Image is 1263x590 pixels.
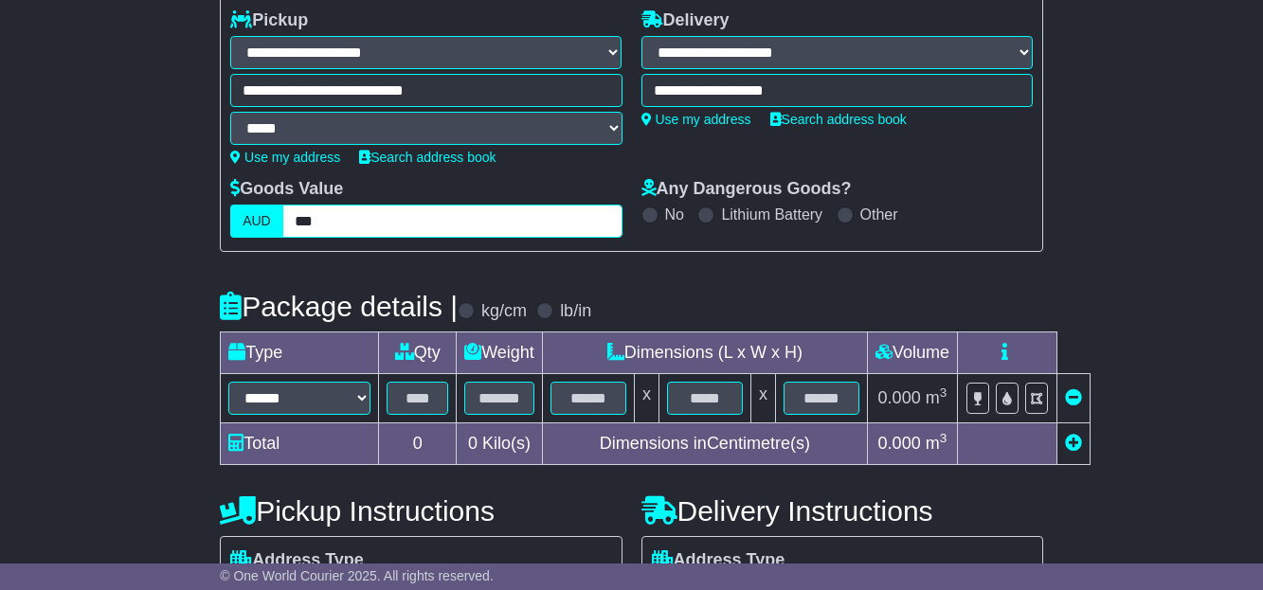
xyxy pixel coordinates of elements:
td: Weight [457,332,543,374]
a: Search address book [770,112,907,127]
span: m [926,388,947,407]
td: Total [221,423,379,465]
span: 0.000 [878,388,921,407]
span: m [926,434,947,453]
label: Pickup [230,10,308,31]
a: Search address book [359,150,496,165]
td: Type [221,332,379,374]
td: Kilo(s) [457,423,543,465]
td: Volume [867,332,957,374]
td: Qty [379,332,457,374]
label: Address Type [652,550,785,571]
td: Dimensions in Centimetre(s) [542,423,867,465]
label: Any Dangerous Goods? [641,179,852,200]
td: x [750,374,775,423]
label: Delivery [641,10,730,31]
sup: 3 [940,431,947,445]
span: 0.000 [878,434,921,453]
a: Add new item [1065,434,1082,453]
label: AUD [230,205,283,238]
a: Remove this item [1065,388,1082,407]
h4: Pickup Instructions [220,495,622,527]
label: lb/in [560,301,591,322]
h4: Delivery Instructions [641,495,1043,527]
td: x [634,374,659,423]
label: Address Type [230,550,364,571]
td: Dimensions (L x W x H) [542,332,867,374]
a: Use my address [230,150,340,165]
a: Use my address [641,112,751,127]
label: kg/cm [481,301,527,322]
label: Other [860,206,898,223]
td: 0 [379,423,457,465]
label: No [665,206,684,223]
label: Lithium Battery [721,206,822,223]
span: © One World Courier 2025. All rights reserved. [220,568,494,583]
sup: 3 [940,385,947,400]
label: Goods Value [230,179,343,200]
h4: Package details | [220,291,458,322]
span: 0 [468,434,478,453]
